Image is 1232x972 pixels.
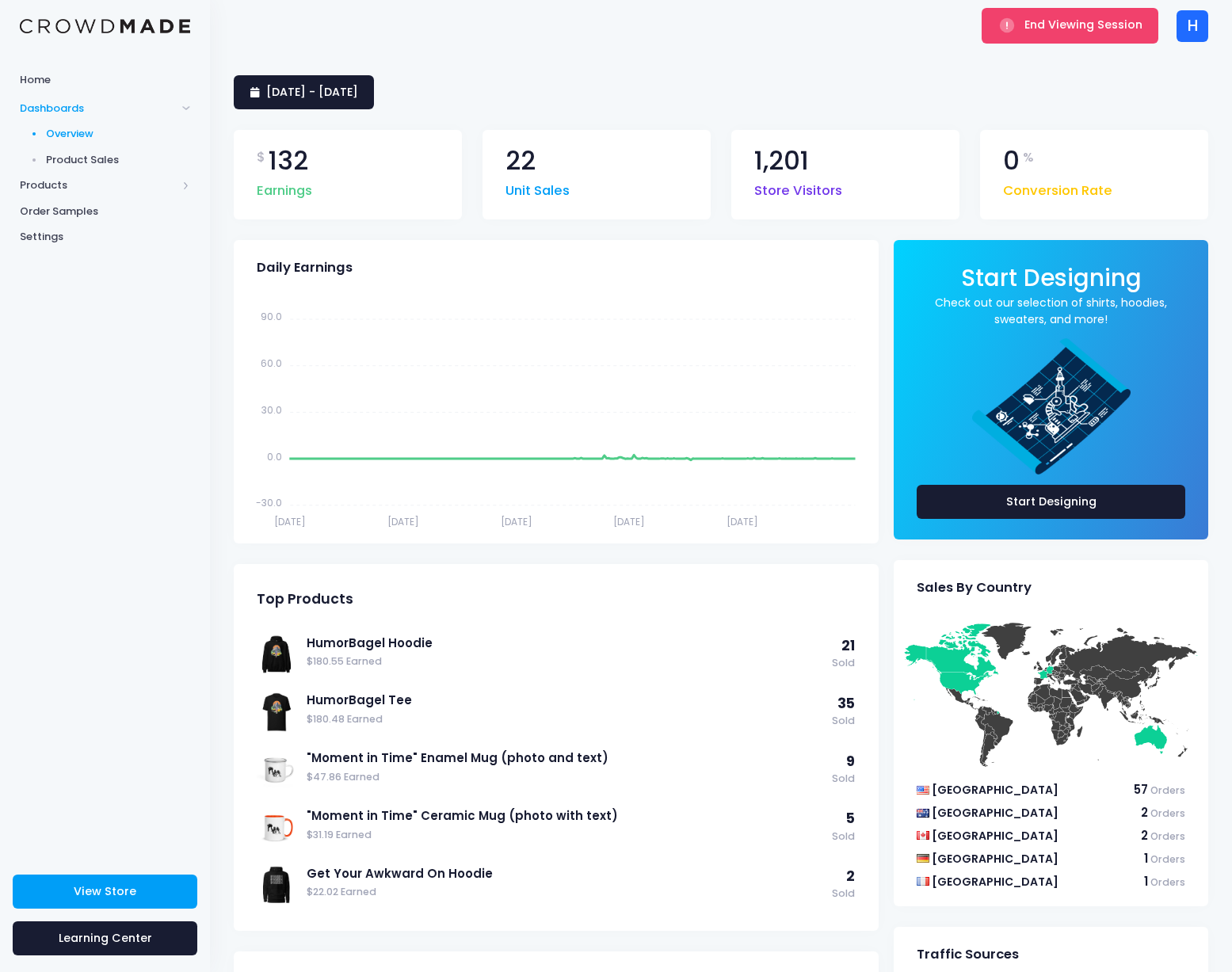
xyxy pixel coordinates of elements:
[613,514,645,528] tspan: [DATE]
[841,636,855,655] span: 21
[20,19,190,34] img: Logo
[274,514,306,528] tspan: [DATE]
[307,749,824,767] a: "Moment in Time" Enamel Mug (photo and text)
[307,712,824,727] span: $180.48 Earned
[20,177,177,193] span: Products
[932,828,1058,844] span: [GEOGRAPHIC_DATA]
[1150,852,1185,866] span: Orders
[846,809,855,828] span: 5
[832,829,855,844] span: Sold
[1134,781,1148,798] span: 57
[832,886,855,901] span: Sold
[1150,875,1185,889] span: Orders
[257,173,312,201] span: Earnings
[832,714,855,729] span: Sold
[982,8,1158,43] button: End Viewing Session
[20,101,177,116] span: Dashboards
[1150,806,1185,820] span: Orders
[307,865,824,882] a: Get Your Awkward On Hoodie
[754,148,809,174] span: 1,201
[932,782,1058,798] span: [GEOGRAPHIC_DATA]
[307,807,824,825] a: "Moment in Time" Ceramic Mug (photo with text)
[917,580,1032,596] span: Sales By Country
[387,514,419,528] tspan: [DATE]
[59,930,152,946] span: Learning Center
[917,485,1185,519] a: Start Designing
[234,75,374,109] a: [DATE] - [DATE]
[932,874,1058,890] span: [GEOGRAPHIC_DATA]
[754,173,842,201] span: Store Visitors
[961,275,1142,290] a: Start Designing
[832,656,855,671] span: Sold
[932,805,1058,821] span: [GEOGRAPHIC_DATA]
[307,654,824,669] span: $180.55 Earned
[269,148,308,174] span: 132
[727,514,758,528] tspan: [DATE]
[1144,873,1148,890] span: 1
[46,126,191,142] span: Overview
[961,261,1142,294] span: Start Designing
[846,752,855,771] span: 9
[1003,148,1020,174] span: 0
[832,772,855,787] span: Sold
[505,173,570,201] span: Unit Sales
[257,148,265,167] span: $
[307,770,824,785] span: $47.86 Earned
[13,875,197,909] a: View Store
[20,72,190,88] span: Home
[1024,17,1142,32] span: End Viewing Session
[1144,850,1148,867] span: 1
[1177,10,1208,42] div: H
[257,591,353,608] span: Top Products
[13,921,197,955] a: Learning Center
[307,635,824,652] a: HumorBagel Hoodie
[20,229,190,245] span: Settings
[266,84,358,100] span: [DATE] - [DATE]
[267,449,282,463] tspan: 0.0
[261,402,282,416] tspan: 30.0
[1003,173,1112,201] span: Conversion Rate
[307,828,824,843] span: $31.19 Earned
[837,694,855,713] span: 35
[501,514,532,528] tspan: [DATE]
[46,152,191,168] span: Product Sales
[261,310,282,323] tspan: 90.0
[307,885,824,900] span: $22.02 Earned
[1023,148,1034,167] span: %
[1141,827,1148,844] span: 2
[1141,804,1148,821] span: 2
[307,692,824,709] a: HumorBagel Tee
[20,204,190,219] span: Order Samples
[505,148,536,174] span: 22
[257,260,353,276] span: Daily Earnings
[846,867,855,886] span: 2
[256,496,282,509] tspan: -30.0
[1150,829,1185,843] span: Orders
[917,295,1185,328] a: Check out our selection of shirts, hoodies, sweaters, and more!
[917,947,1019,962] span: Traffic Sources
[74,883,136,899] span: View Store
[261,356,282,370] tspan: 60.0
[1150,783,1185,797] span: Orders
[932,851,1058,867] span: [GEOGRAPHIC_DATA]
